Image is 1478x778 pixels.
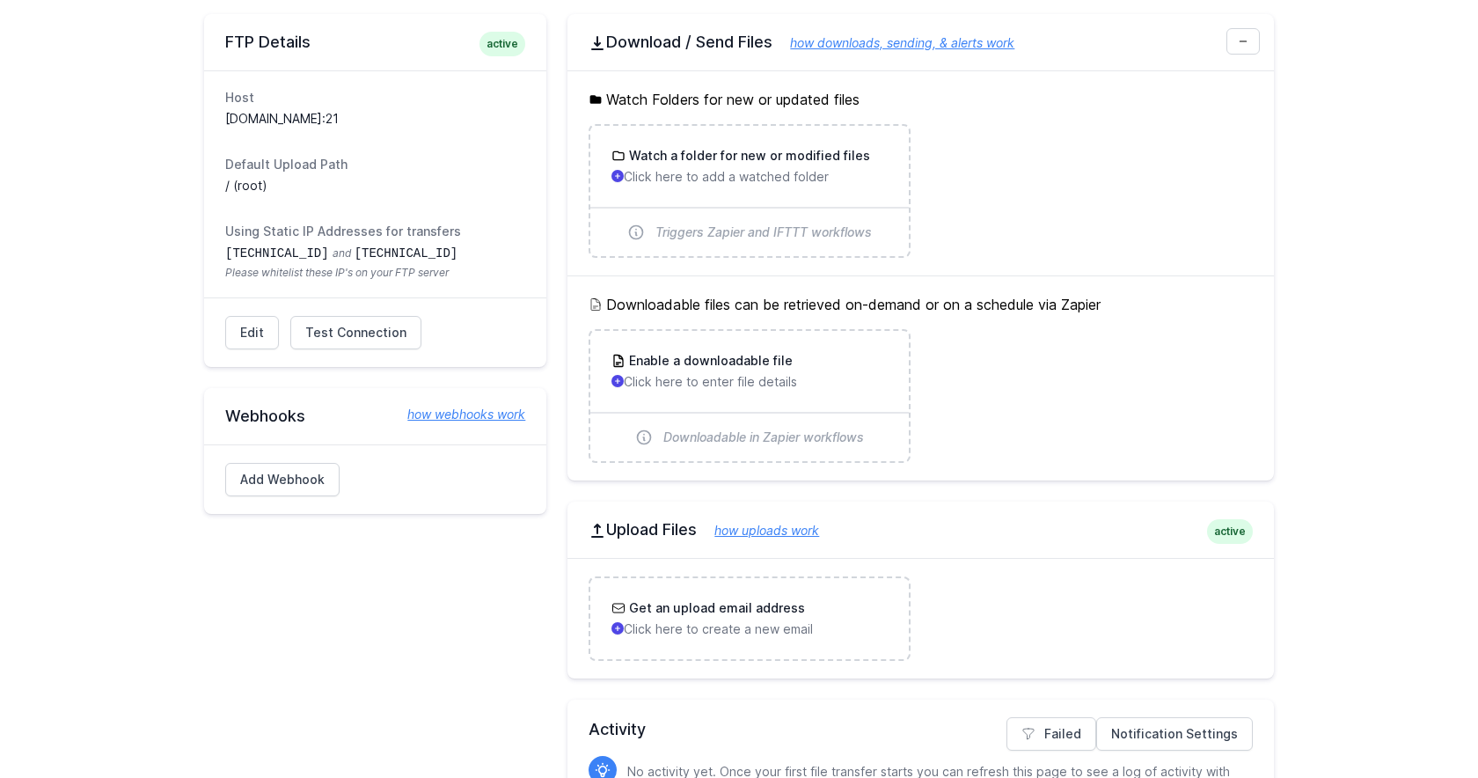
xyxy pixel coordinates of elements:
p: Click here to add a watched folder [611,168,887,186]
dd: [DOMAIN_NAME]:21 [225,110,525,128]
dt: Using Static IP Addresses for transfers [225,223,525,240]
code: [TECHNICAL_ID] [355,246,458,261]
a: Notification Settings [1096,717,1253,751]
dd: / (root) [225,177,525,194]
span: Triggers Zapier and IFTTT workflows [655,224,872,241]
h5: Watch Folders for new or updated files [589,89,1253,110]
dt: Host [225,89,525,106]
h3: Get an upload email address [626,599,805,617]
a: how uploads work [697,523,819,538]
a: how webhooks work [390,406,525,423]
h2: Webhooks [225,406,525,427]
span: active [479,32,525,56]
h2: FTP Details [225,32,525,53]
a: how downloads, sending, & alerts work [772,35,1014,50]
h3: Enable a downloadable file [626,352,793,370]
span: and [333,246,351,260]
dt: Default Upload Path [225,156,525,173]
p: Click here to create a new email [611,620,887,638]
h2: Download / Send Files [589,32,1253,53]
a: Get an upload email address Click here to create a new email [590,578,908,659]
a: Test Connection [290,316,421,349]
a: Failed [1006,717,1096,751]
span: active [1207,519,1253,544]
h2: Upload Files [589,519,1253,540]
a: Enable a downloadable file Click here to enter file details Downloadable in Zapier workflows [590,331,908,461]
h3: Watch a folder for new or modified files [626,147,870,165]
span: Test Connection [305,324,406,341]
a: Watch a folder for new or modified files Click here to add a watched folder Triggers Zapier and I... [590,126,908,256]
h5: Downloadable files can be retrieved on-demand or on a schedule via Zapier [589,294,1253,315]
span: Downloadable in Zapier workflows [663,429,864,446]
a: Edit [225,316,279,349]
a: Add Webhook [225,463,340,496]
code: [TECHNICAL_ID] [225,246,329,261]
p: Click here to enter file details [611,373,887,391]
h2: Activity [589,717,1253,742]
span: Please whitelist these IP's on your FTP server [225,266,525,280]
